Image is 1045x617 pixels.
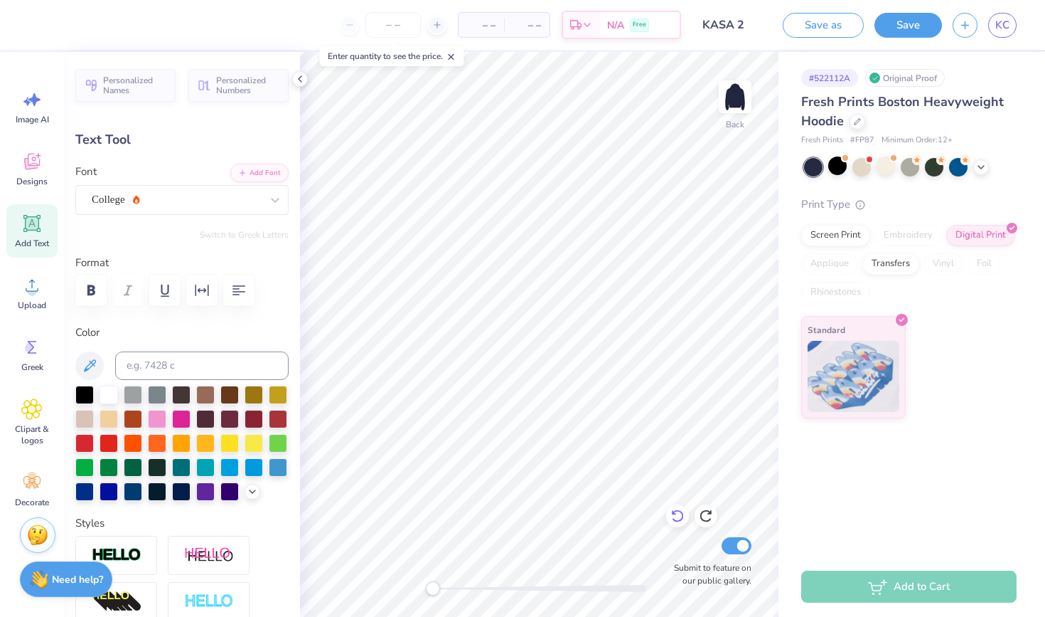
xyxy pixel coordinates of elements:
span: Upload [18,300,46,311]
span: Fresh Prints [801,135,843,147]
div: Applique [801,253,858,275]
button: Personalized Numbers [188,69,289,102]
img: Back [721,83,749,111]
strong: Need help? [52,573,103,586]
input: Untitled Design [692,11,761,39]
span: – – [513,18,541,33]
span: – – [467,18,495,33]
div: Print Type [801,196,1017,213]
input: – – [365,12,421,38]
span: Standard [808,322,845,337]
span: Minimum Order: 12 + [881,135,953,147]
div: Back [726,118,744,131]
span: Clipart & logos [9,423,55,446]
div: Screen Print [801,225,870,246]
div: Enter quantity to see the price. [320,46,464,66]
span: # FP87 [850,135,874,147]
div: Rhinestones [801,282,870,303]
span: Decorate [15,497,49,508]
label: Submit to feature on our public gallery. [666,561,751,587]
div: # 522112A [801,69,858,87]
span: Personalized Names [103,75,167,95]
span: Greek [21,362,43,373]
div: Original Proof [865,69,945,87]
div: Digital Print [946,225,1015,246]
button: Save [874,13,942,38]
div: Vinyl [923,253,963,275]
label: Font [75,164,97,180]
div: Text Tool [75,130,289,149]
button: Add Font [230,164,289,182]
img: Stroke [92,547,141,564]
input: e.g. 7428 c [115,352,289,380]
label: Format [75,255,289,271]
img: Standard [808,341,899,412]
span: Designs [16,176,48,187]
button: Personalized Names [75,69,176,102]
div: Embroidery [874,225,942,246]
label: Styles [75,515,104,532]
span: Free [633,20,646,30]
img: Negative Space [184,594,234,610]
span: Add Text [15,238,49,249]
img: 3D Illusion [92,591,141,613]
span: KC [995,17,1009,33]
button: Switch to Greek Letters [200,229,289,241]
span: Fresh Prints Boston Heavyweight Hoodie [801,93,1004,130]
span: Personalized Numbers [216,75,280,95]
img: Shadow [184,547,234,564]
div: Accessibility label [426,581,440,596]
a: KC [988,13,1017,38]
label: Color [75,325,289,341]
div: Foil [968,253,1001,275]
span: N/A [607,18,624,33]
span: Image AI [16,114,49,125]
button: Save as [783,13,864,38]
div: Transfers [862,253,919,275]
